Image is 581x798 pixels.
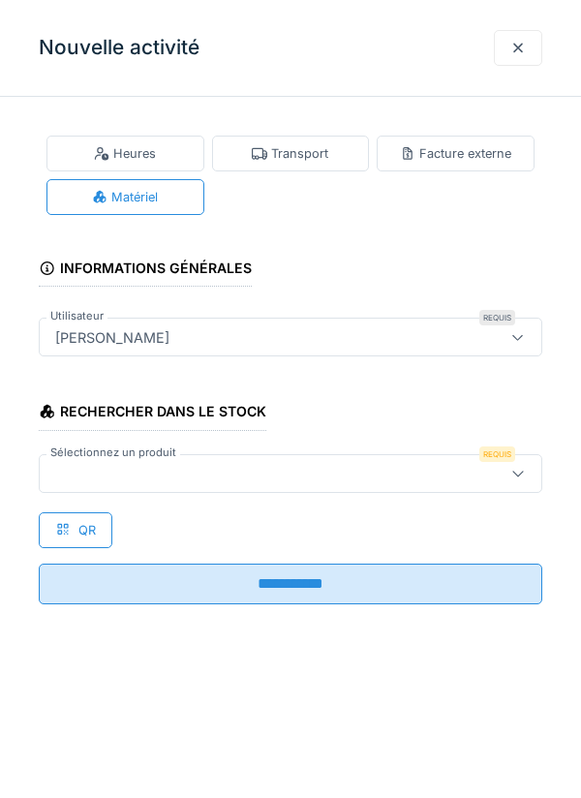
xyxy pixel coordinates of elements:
div: Transport [252,144,328,163]
div: Facture externe [400,144,511,163]
div: Matériel [92,188,158,206]
label: Utilisateur [46,308,107,324]
div: [PERSON_NAME] [47,326,177,348]
div: Rechercher dans le stock [39,397,266,430]
div: QR [39,512,112,548]
label: Sélectionnez un produit [46,445,180,461]
div: Informations générales [39,254,252,287]
h3: Nouvelle activité [39,36,199,60]
div: Requis [479,446,515,462]
div: Heures [94,144,156,163]
div: Requis [479,310,515,325]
